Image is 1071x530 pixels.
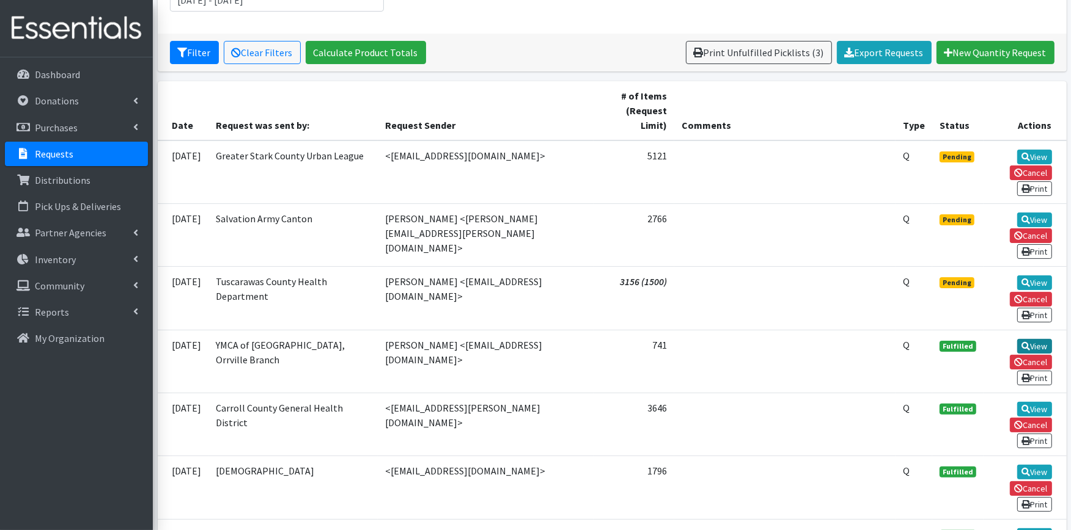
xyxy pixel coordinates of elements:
[940,466,976,477] span: Fulfilled
[940,277,974,288] span: Pending
[903,339,910,351] abbr: Quantity
[940,214,974,225] span: Pending
[5,168,148,192] a: Distributions
[5,89,148,113] a: Donations
[896,81,932,140] th: Type
[158,81,209,140] th: Date
[209,203,378,266] td: Salvation Army Canton
[1010,355,1052,369] a: Cancel
[1010,292,1052,307] a: Cancel
[378,393,594,456] td: <[EMAIL_ADDRESS][PERSON_NAME][DOMAIN_NAME]>
[940,341,976,352] span: Fulfilled
[5,274,148,298] a: Community
[170,41,219,64] button: Filter
[378,330,594,393] td: [PERSON_NAME] <[EMAIL_ADDRESS][DOMAIN_NAME]>
[378,140,594,204] td: <[EMAIL_ADDRESS][DOMAIN_NAME]>
[224,41,301,64] a: Clear Filters
[158,203,209,266] td: [DATE]
[35,306,69,318] p: Reports
[5,326,148,350] a: My Organization
[5,247,148,272] a: Inventory
[35,174,90,186] p: Distributions
[1017,212,1052,227] a: View
[903,212,910,225] abbr: Quantity
[594,330,675,393] td: 741
[35,148,73,160] p: Requests
[1010,165,1052,180] a: Cancel
[837,41,932,64] a: Export Requests
[158,393,209,456] td: [DATE]
[1017,150,1052,164] a: View
[35,68,80,81] p: Dashboard
[35,200,121,212] p: Pick Ups & Deliveries
[158,140,209,204] td: [DATE]
[1010,228,1052,243] a: Cancel
[209,81,378,140] th: Request was sent by:
[1017,497,1052,512] a: Print
[378,267,594,330] td: [PERSON_NAME] <[EMAIL_ADDRESS][DOMAIN_NAME]>
[1017,371,1052,385] a: Print
[1017,181,1052,196] a: Print
[937,41,1054,64] a: New Quantity Request
[984,81,1067,140] th: Actions
[940,151,974,162] span: Pending
[594,140,675,204] td: 5121
[158,330,209,393] td: [DATE]
[378,203,594,266] td: [PERSON_NAME] <[PERSON_NAME][EMAIL_ADDRESS][PERSON_NAME][DOMAIN_NAME]>
[940,404,976,415] span: Fulfilled
[903,150,910,162] abbr: Quantity
[35,95,79,107] p: Donations
[35,227,106,239] p: Partner Agencies
[594,267,675,330] td: 3156 (1500)
[903,402,910,414] abbr: Quantity
[5,8,148,49] img: HumanEssentials
[378,456,594,519] td: <[EMAIL_ADDRESS][DOMAIN_NAME]>
[209,330,378,393] td: YMCA of [GEOGRAPHIC_DATA], Orrville Branch
[674,81,896,140] th: Comments
[5,62,148,87] a: Dashboard
[35,253,76,266] p: Inventory
[1010,481,1052,496] a: Cancel
[209,140,378,204] td: Greater Stark County Urban League
[209,393,378,456] td: Carroll County General Health District
[5,220,148,245] a: Partner Agencies
[378,81,594,140] th: Request Sender
[209,267,378,330] td: Tuscarawas County Health Department
[594,456,675,519] td: 1796
[1017,402,1052,416] a: View
[1017,465,1052,479] a: View
[686,41,832,64] a: Print Unfulfilled Picklists (3)
[306,41,426,64] a: Calculate Product Totals
[5,194,148,219] a: Pick Ups & Deliveries
[35,332,105,344] p: My Organization
[209,456,378,519] td: [DEMOGRAPHIC_DATA]
[35,122,78,134] p: Purchases
[1017,434,1052,448] a: Print
[903,275,910,288] abbr: Quantity
[594,393,675,456] td: 3646
[35,280,84,292] p: Community
[903,465,910,477] abbr: Quantity
[5,300,148,324] a: Reports
[158,456,209,519] td: [DATE]
[1017,244,1052,259] a: Print
[1010,418,1052,432] a: Cancel
[1017,339,1052,354] a: View
[158,267,209,330] td: [DATE]
[594,203,675,266] td: 2766
[594,81,675,140] th: # of Items (Request Limit)
[5,142,148,166] a: Requests
[932,81,984,140] th: Status
[5,115,148,140] a: Purchases
[1017,275,1052,290] a: View
[1017,308,1052,322] a: Print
